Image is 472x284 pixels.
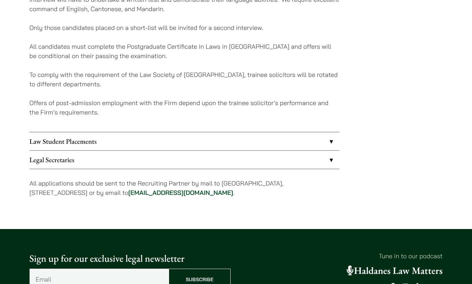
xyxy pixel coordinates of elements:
[30,179,339,197] p: All applications should be sent to the Recruiting Partner by mail to [GEOGRAPHIC_DATA], [STREET_A...
[30,151,339,169] a: Legal Secretaries
[347,265,443,277] a: Haldanes Law Matters
[30,132,339,150] a: Law Student Placements
[128,189,233,197] a: [EMAIL_ADDRESS][DOMAIN_NAME]
[30,70,339,89] p: To comply with the requirement of the Law Society of [GEOGRAPHIC_DATA], trainee solicitors will b...
[30,251,231,266] p: Sign up for our exclusive legal newsletter
[242,251,443,261] p: Tune in to our podcast
[30,42,339,61] p: All candidates must complete the Postgraduate Certificate in Laws in [GEOGRAPHIC_DATA] and offers...
[30,23,339,32] p: Only those candidates placed on a short-list will be invited for a second interview.
[30,98,339,117] p: Offers of post-admission employment with the Firm depend upon the trainee solicitor’s performance...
